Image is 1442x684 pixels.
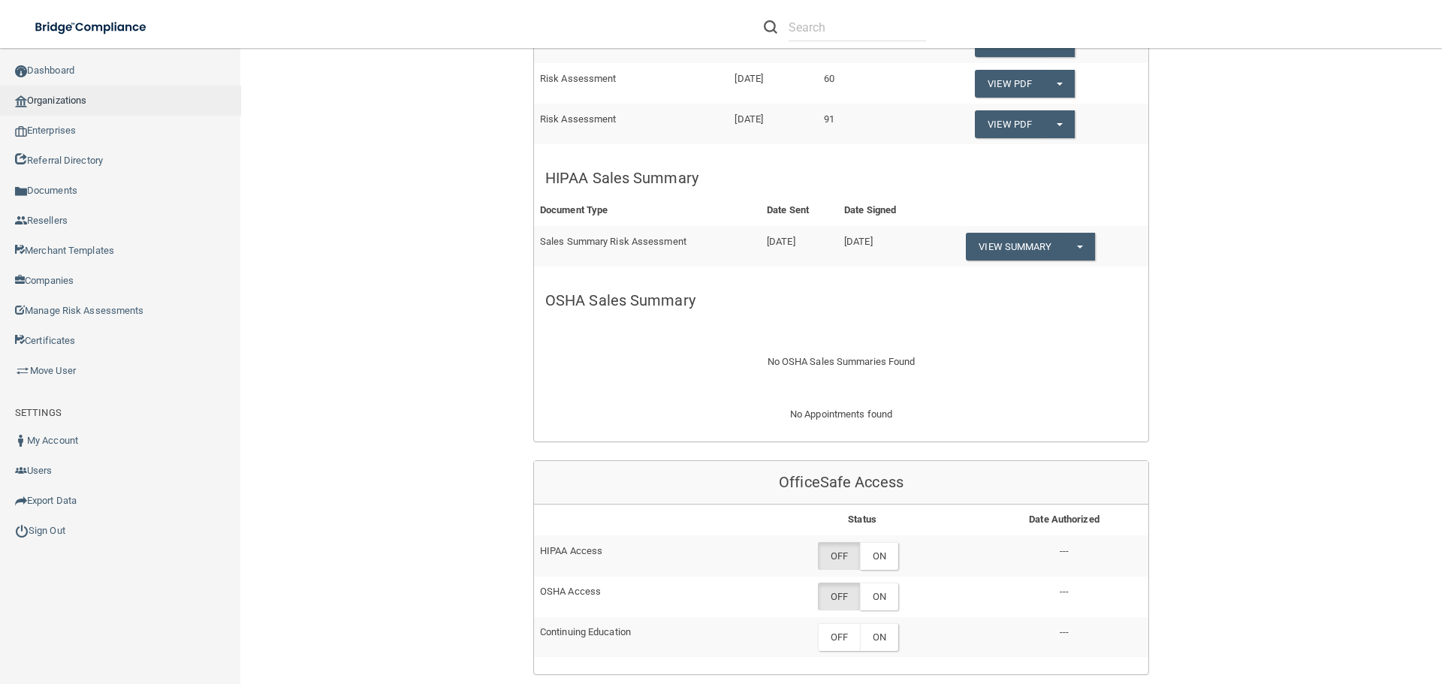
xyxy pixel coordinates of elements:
[789,14,926,41] input: Search
[764,20,777,34] img: ic-search.3b580494.png
[818,63,902,104] td: 60
[980,505,1148,535] th: Date Authorized
[729,104,817,143] td: [DATE]
[15,524,29,538] img: ic_power_dark.7ecde6b1.png
[534,335,1148,389] div: No OSHA Sales Summaries Found
[15,65,27,77] img: ic_dashboard_dark.d01f4a41.png
[986,583,1142,601] p: ---
[534,195,761,226] th: Document Type
[761,226,838,267] td: [DATE]
[15,215,27,227] img: ic_reseller.de258add.png
[744,505,980,535] th: Status
[545,170,1137,186] h5: HIPAA Sales Summary
[15,435,27,447] img: ic_user_dark.df1a06c3.png
[986,542,1142,560] p: ---
[15,404,62,422] label: SETTINGS
[986,623,1142,641] p: ---
[534,104,729,143] td: Risk Assessment
[534,461,1148,505] div: OfficeSafe Access
[15,363,30,378] img: briefcase.64adab9b.png
[15,95,27,107] img: organization-icon.f8decf85.png
[15,126,27,137] img: enterprise.0d942306.png
[534,405,1148,441] div: No Appointments found
[838,195,930,226] th: Date Signed
[15,465,27,477] img: icon-users.e205127d.png
[534,535,744,576] td: HIPAA Access
[534,577,744,617] td: OSHA Access
[818,583,860,610] label: OFF
[534,63,729,104] td: Risk Assessment
[818,542,860,570] label: OFF
[761,195,838,226] th: Date Sent
[15,185,27,197] img: icon-documents.8dae5593.png
[860,542,898,570] label: ON
[860,583,898,610] label: ON
[729,63,817,104] td: [DATE]
[818,623,860,651] label: OFF
[818,104,902,143] td: 91
[975,70,1044,98] a: View PDF
[15,495,27,507] img: icon-export.b9366987.png
[838,226,930,267] td: [DATE]
[23,12,161,43] img: bridge_compliance_login_screen.278c3ca4.svg
[1182,577,1424,637] iframe: Drift Widget Chat Controller
[545,292,1137,309] h5: OSHA Sales Summary
[966,233,1063,261] a: View Summary
[860,623,898,651] label: ON
[975,110,1044,138] a: View PDF
[534,617,744,657] td: Continuing Education
[534,226,761,267] td: Sales Summary Risk Assessment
